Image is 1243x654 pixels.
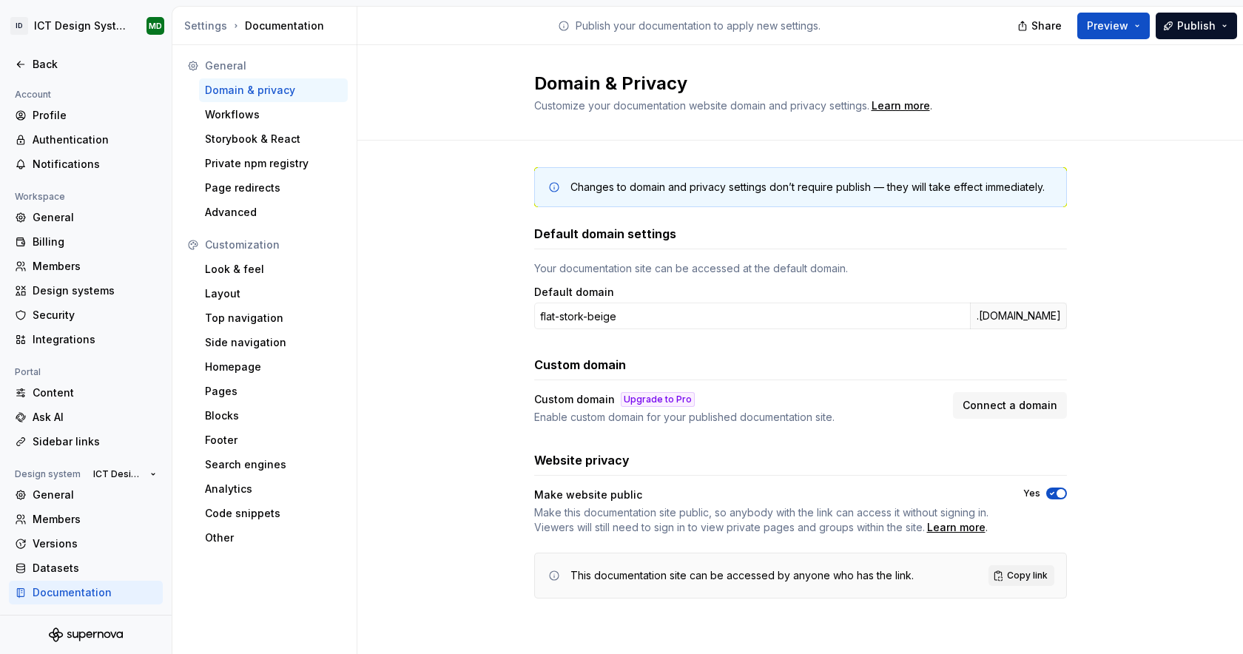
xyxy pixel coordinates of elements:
[205,58,342,73] div: General
[205,384,342,399] div: Pages
[9,328,163,351] a: Integrations
[205,457,342,472] div: Search engines
[9,465,87,483] div: Design system
[963,398,1057,413] span: Connect a domain
[199,502,348,525] a: Code snippets
[970,303,1067,329] div: .[DOMAIN_NAME]
[927,520,986,535] a: Learn more
[205,335,342,350] div: Side navigation
[205,205,342,220] div: Advanced
[1077,13,1150,39] button: Preview
[953,392,1067,419] button: Connect a domain
[184,18,351,33] div: Documentation
[534,451,630,469] h3: Website privacy
[9,303,163,327] a: Security
[49,627,123,642] svg: Supernova Logo
[33,488,157,502] div: General
[570,180,1045,195] div: Changes to domain and privacy settings don’t require publish — they will take effect immediately.
[33,132,157,147] div: Authentication
[9,86,57,104] div: Account
[9,279,163,303] a: Design systems
[199,282,348,306] a: Layout
[33,561,157,576] div: Datasets
[534,72,1049,95] h2: Domain & Privacy
[33,332,157,347] div: Integrations
[534,392,615,407] div: Custom domain
[33,512,157,527] div: Members
[1010,13,1071,39] button: Share
[205,262,342,277] div: Look & feel
[205,360,342,374] div: Homepage
[199,257,348,281] a: Look & feel
[33,283,157,298] div: Design systems
[1177,18,1216,33] span: Publish
[93,468,144,480] span: ICT Design System
[205,433,342,448] div: Footer
[534,410,944,425] div: Enable custom domain for your published documentation site.
[534,506,988,533] span: Make this documentation site public, so anybody with the link can access it without signing in. V...
[184,18,227,33] button: Settings
[1156,13,1237,39] button: Publish
[9,405,163,429] a: Ask AI
[199,477,348,501] a: Analytics
[621,392,695,407] div: Upgrade to Pro
[988,565,1054,586] button: Copy link
[205,181,342,195] div: Page redirects
[869,101,932,112] span: .
[205,408,342,423] div: Blocks
[33,157,157,172] div: Notifications
[9,206,163,229] a: General
[199,103,348,127] a: Workflows
[33,57,157,72] div: Back
[199,380,348,403] a: Pages
[199,331,348,354] a: Side navigation
[205,530,342,545] div: Other
[205,506,342,521] div: Code snippets
[872,98,930,113] a: Learn more
[1087,18,1128,33] span: Preview
[1007,570,1048,581] span: Copy link
[205,286,342,301] div: Layout
[1031,18,1062,33] span: Share
[33,235,157,249] div: Billing
[576,18,821,33] p: Publish your documentation to apply new settings.
[199,127,348,151] a: Storybook & React
[570,568,914,583] div: This documentation site can be accessed by anyone who has the link.
[9,581,163,604] a: Documentation
[9,104,163,127] a: Profile
[534,488,642,502] div: Make website public
[9,152,163,176] a: Notifications
[205,156,342,171] div: Private npm registry
[9,430,163,454] a: Sidebar links
[199,428,348,452] a: Footer
[205,311,342,326] div: Top navigation
[534,261,1067,276] div: Your documentation site can be accessed at the default domain.
[199,200,348,224] a: Advanced
[33,259,157,274] div: Members
[199,176,348,200] a: Page redirects
[9,508,163,531] a: Members
[10,17,28,35] div: ID
[33,210,157,225] div: General
[199,404,348,428] a: Blocks
[34,18,129,33] div: ICT Design System
[33,585,157,600] div: Documentation
[199,78,348,102] a: Domain & privacy
[534,225,676,243] h3: Default domain settings
[9,556,163,580] a: Datasets
[33,536,157,551] div: Versions
[33,308,157,323] div: Security
[199,355,348,379] a: Homepage
[1023,488,1040,499] label: Yes
[9,363,47,381] div: Portal
[9,53,163,76] a: Back
[534,285,614,300] label: Default domain
[9,483,163,507] a: General
[205,83,342,98] div: Domain & privacy
[199,306,348,330] a: Top navigation
[205,482,342,496] div: Analytics
[33,434,157,449] div: Sidebar links
[3,10,169,42] button: IDICT Design SystemMD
